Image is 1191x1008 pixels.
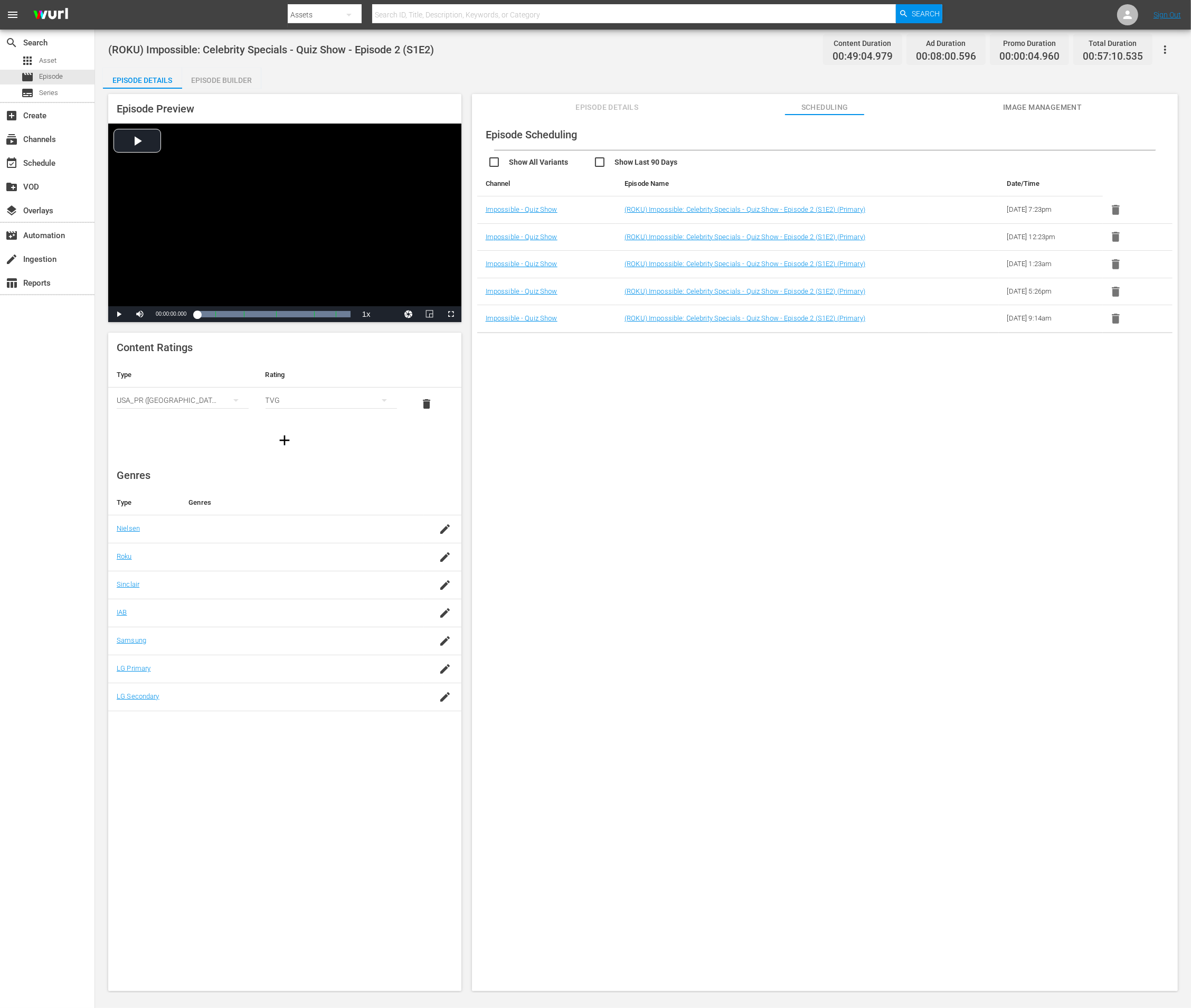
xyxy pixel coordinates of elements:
[833,51,893,63] span: 00:49:04.979
[625,287,865,295] a: (ROKU) Impossible: Celebrity Specials - Quiz Show - Episode 2 (S1E2) (Primary)
[117,580,139,588] a: Sinclair
[117,636,146,644] a: Samsung
[625,205,865,213] a: (ROKU) Impossible: Celebrity Specials - Quiz Show - Episode 2 (S1E2) (Primary)
[117,664,150,672] a: LG Primary
[103,68,182,93] div: Episode Details
[1083,36,1143,51] div: Total Duration
[414,391,439,417] button: delete
[419,306,440,322] button: Picture-in-Picture
[999,251,1103,278] td: [DATE] 1:23am
[108,306,129,322] button: Play
[486,314,557,322] a: Impossible - Quiz Show
[5,181,18,193] span: VOD
[108,362,257,388] th: Type
[916,51,976,63] span: 00:08:00.596
[1083,51,1143,63] span: 00:57:10.535
[568,101,647,114] span: Episode Details
[21,54,34,67] span: Asset
[999,36,1060,51] div: Promo Duration
[5,109,18,122] span: Create
[1003,101,1082,114] span: Image Management
[616,171,929,196] th: Episode Name
[108,362,461,420] table: simple table
[440,306,461,322] button: Fullscreen
[5,229,18,242] span: Automation
[486,260,557,268] a: Impossible - Quiz Show
[180,490,423,515] th: Genres
[486,205,557,213] a: Impossible - Quiz Show
[117,385,249,415] div: USA_PR ([GEOGRAPHIC_DATA])
[999,51,1060,63] span: 00:00:04.960
[108,43,434,56] span: (ROKU) Impossible: Celebrity Specials - Quiz Show - Episode 2 (S1E2)
[785,101,864,114] span: Scheduling
[896,4,942,23] button: Search
[916,36,976,51] div: Ad Duration
[999,196,1103,224] td: [DATE] 7:23pm
[5,36,18,49] span: Search
[356,306,377,322] button: Playback Rate
[486,287,557,295] a: Impossible - Quiz Show
[398,306,419,322] button: Jump To Time
[420,398,433,410] span: delete
[5,133,18,146] span: Channels
[182,68,261,89] button: Episode Builder
[129,306,150,322] button: Mute
[5,157,18,169] span: Schedule
[117,552,132,560] a: Roku
[117,608,127,616] a: IAB
[117,341,193,354] span: Content Ratings
[39,71,63,82] span: Episode
[833,36,893,51] div: Content Duration
[5,253,18,266] span: Ingestion
[21,87,34,99] span: Series
[108,124,461,322] div: Video Player
[103,68,182,89] button: Episode Details
[999,223,1103,251] td: [DATE] 12:23pm
[999,305,1103,333] td: [DATE] 9:14am
[25,3,76,27] img: ans4CAIJ8jUAAAAAAAAAAAAAAAAAAAAAAAAgQb4GAAAAAAAAAAAAAAAAAAAAAAAAJMjXAAAAAAAAAAAAAAAAAAAAAAAAgAT5G...
[156,311,186,317] span: 00:00:00.000
[486,128,577,141] span: Episode Scheduling
[999,278,1103,305] td: [DATE] 5:26pm
[117,524,140,532] a: Nielsen
[108,490,180,515] th: Type
[266,385,398,415] div: TVG
[5,277,18,289] span: Reports
[21,71,34,83] span: Episode
[39,88,58,98] span: Series
[197,311,350,317] div: Progress Bar
[39,55,56,66] span: Asset
[999,171,1103,196] th: Date/Time
[1154,11,1181,19] a: Sign Out
[5,204,18,217] span: Overlays
[257,362,406,388] th: Rating
[912,4,940,23] span: Search
[117,102,194,115] span: Episode Preview
[625,233,865,241] a: (ROKU) Impossible: Celebrity Specials - Quiz Show - Episode 2 (S1E2) (Primary)
[117,692,159,700] a: LG Secondary
[182,68,261,93] div: Episode Builder
[477,171,616,196] th: Channel
[6,8,19,21] span: menu
[625,314,865,322] a: (ROKU) Impossible: Celebrity Specials - Quiz Show - Episode 2 (S1E2) (Primary)
[486,233,557,241] a: Impossible - Quiz Show
[625,260,865,268] a: (ROKU) Impossible: Celebrity Specials - Quiz Show - Episode 2 (S1E2) (Primary)
[117,469,150,482] span: Genres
